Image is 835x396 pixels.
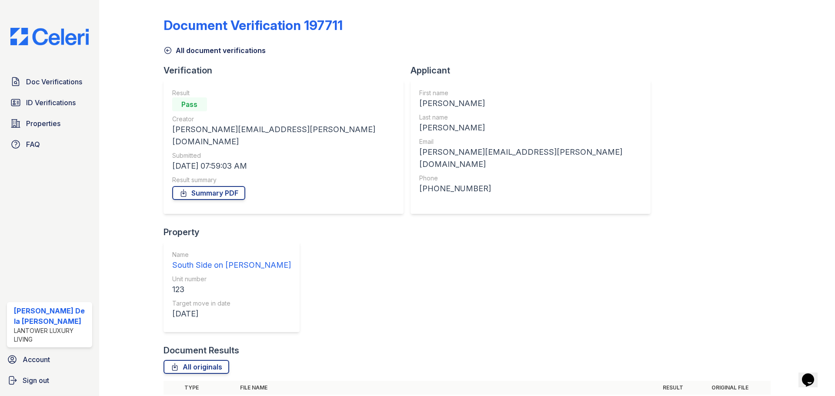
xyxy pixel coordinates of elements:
[172,299,291,308] div: Target move in date
[419,146,642,170] div: [PERSON_NAME][EMAIL_ADDRESS][PERSON_NAME][DOMAIN_NAME]
[172,89,395,97] div: Result
[7,94,92,111] a: ID Verifications
[419,97,642,110] div: [PERSON_NAME]
[172,160,395,172] div: [DATE] 07:59:03 AM
[7,73,92,90] a: Doc Verifications
[172,283,291,296] div: 123
[419,89,642,97] div: First name
[3,28,96,45] img: CE_Logo_Blue-a8612792a0a2168367f1c8372b55b34899dd931a85d93a1a3d3e32e68fde9ad4.png
[419,137,642,146] div: Email
[7,115,92,132] a: Properties
[3,351,96,368] a: Account
[164,360,229,374] a: All originals
[172,97,207,111] div: Pass
[419,122,642,134] div: [PERSON_NAME]
[172,186,245,200] a: Summary PDF
[172,308,291,320] div: [DATE]
[419,174,642,183] div: Phone
[419,113,642,122] div: Last name
[172,275,291,283] div: Unit number
[14,326,89,344] div: Lantower Luxury Living
[172,151,395,160] div: Submitted
[419,183,642,195] div: [PHONE_NUMBER]
[26,97,76,108] span: ID Verifications
[237,381,659,395] th: File name
[411,64,658,77] div: Applicant
[181,381,237,395] th: Type
[172,176,395,184] div: Result summary
[164,64,411,77] div: Verification
[172,250,291,259] div: Name
[23,354,50,365] span: Account
[26,77,82,87] span: Doc Verifications
[164,45,266,56] a: All document verifications
[3,372,96,389] a: Sign out
[164,344,239,356] div: Document Results
[164,226,307,238] div: Property
[172,115,395,123] div: Creator
[172,259,291,271] div: South Side on [PERSON_NAME]
[798,361,826,387] iframe: chat widget
[23,375,49,386] span: Sign out
[26,139,40,150] span: FAQ
[708,381,771,395] th: Original file
[164,17,343,33] div: Document Verification 197711
[659,381,708,395] th: Result
[172,123,395,148] div: [PERSON_NAME][EMAIL_ADDRESS][PERSON_NAME][DOMAIN_NAME]
[14,306,89,326] div: [PERSON_NAME] De la [PERSON_NAME]
[26,118,60,129] span: Properties
[7,136,92,153] a: FAQ
[172,250,291,271] a: Name South Side on [PERSON_NAME]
